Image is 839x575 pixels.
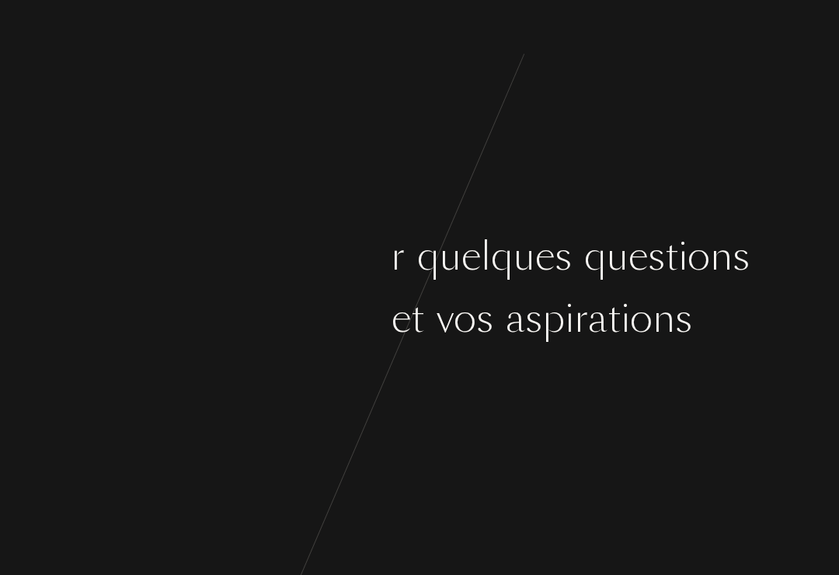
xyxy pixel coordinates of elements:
[565,290,574,348] div: i
[665,228,678,286] div: t
[710,228,733,286] div: n
[305,290,327,348] div: o
[362,290,379,348] div: s
[675,290,692,348] div: s
[392,290,411,348] div: e
[179,228,214,286] div: m
[491,228,513,286] div: q
[230,290,252,348] div: o
[678,228,688,286] div: i
[542,290,565,348] div: p
[252,290,270,348] div: s
[621,290,630,348] div: i
[417,228,440,286] div: q
[371,228,391,286] div: a
[607,228,628,286] div: u
[213,290,230,348] div: v
[440,228,461,286] div: u
[233,228,256,286] div: n
[186,290,200,348] div: r
[256,228,274,286] div: ç
[165,290,186,348] div: u
[437,290,454,348] div: v
[555,228,572,286] div: s
[584,228,607,286] div: q
[297,228,319,286] div: n
[319,228,336,286] div: s
[411,290,424,348] div: t
[461,228,481,286] div: e
[481,228,491,286] div: l
[513,228,535,286] div: u
[391,228,405,286] div: r
[653,290,675,348] div: n
[454,290,476,348] div: o
[89,228,121,286] div: C
[349,290,362,348] div: t
[148,290,165,348] div: s
[630,290,653,348] div: o
[506,290,525,348] div: a
[574,290,588,348] div: r
[121,228,144,286] div: o
[349,228,371,286] div: p
[144,228,179,286] div: m
[688,228,710,286] div: o
[476,290,493,348] div: s
[525,290,542,348] div: s
[607,290,621,348] div: t
[628,228,648,286] div: e
[588,290,607,348] div: a
[733,228,750,286] div: s
[274,228,297,286] div: o
[648,228,665,286] div: s
[214,228,233,286] div: e
[535,228,555,286] div: e
[327,290,349,348] div: û
[282,290,305,348] div: g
